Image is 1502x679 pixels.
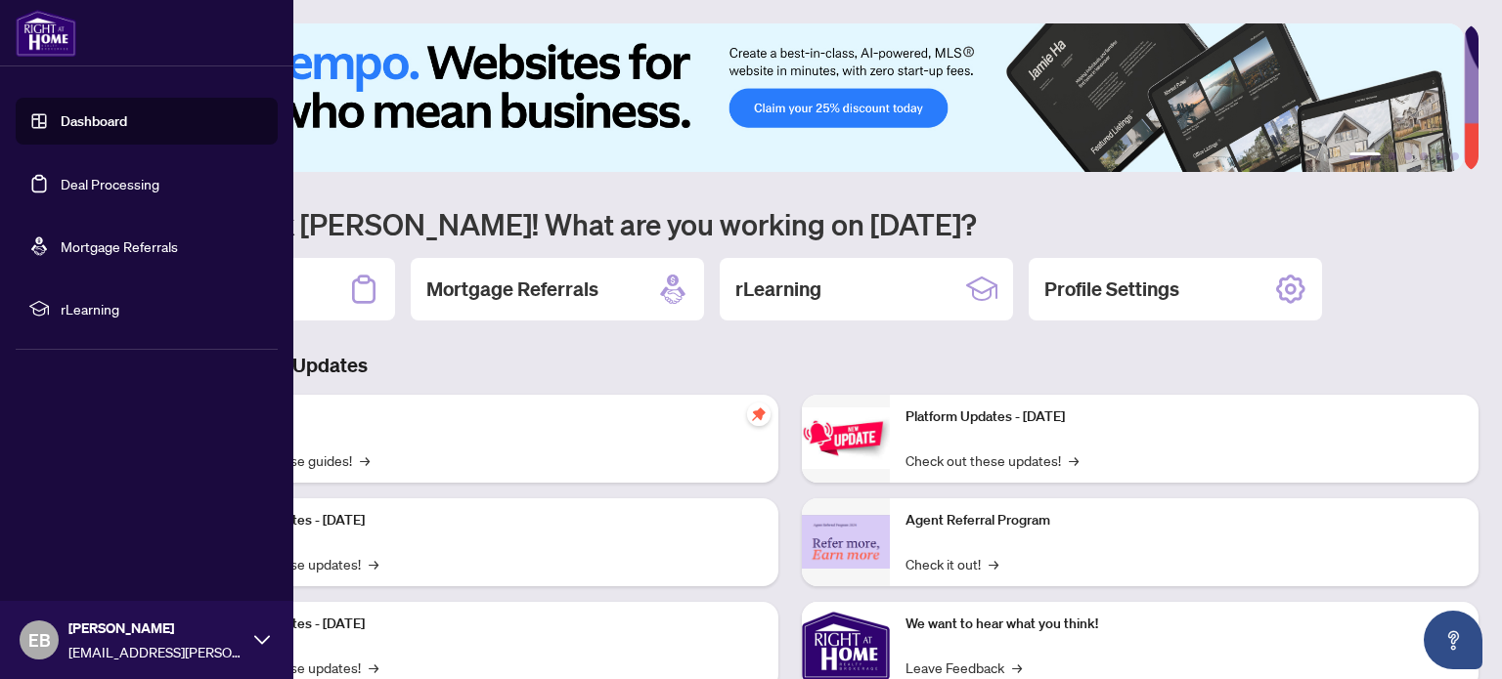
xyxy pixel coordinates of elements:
[360,449,370,471] span: →
[205,614,763,635] p: Platform Updates - [DATE]
[906,614,1463,635] p: We want to hear what you think!
[68,617,244,639] span: [PERSON_NAME]
[906,657,1022,678] a: Leave Feedback→
[989,553,998,574] span: →
[1069,449,1079,471] span: →
[102,352,1479,379] h3: Brokerage & Industry Updates
[28,626,51,654] span: EB
[61,237,178,255] a: Mortgage Referrals
[906,449,1079,471] a: Check out these updates!→
[369,553,378,574] span: →
[1044,276,1179,303] h2: Profile Settings
[1389,152,1396,160] button: 2
[61,112,127,130] a: Dashboard
[61,298,264,319] span: rLearning
[1404,152,1412,160] button: 3
[1349,152,1381,160] button: 1
[426,276,598,303] h2: Mortgage Referrals
[1436,152,1443,160] button: 5
[1012,657,1022,678] span: →
[906,553,998,574] a: Check it out!→
[102,205,1479,242] h1: Welcome back [PERSON_NAME]! What are you working on [DATE]?
[1451,152,1459,160] button: 6
[906,406,1463,428] p: Platform Updates - [DATE]
[735,276,821,303] h2: rLearning
[369,657,378,678] span: →
[906,510,1463,531] p: Agent Referral Program
[802,515,890,569] img: Agent Referral Program
[205,510,763,531] p: Platform Updates - [DATE]
[68,641,244,662] span: [EMAIL_ADDRESS][PERSON_NAME][DOMAIN_NAME]
[102,23,1464,172] img: Slide 0
[747,403,771,426] span: pushpin
[16,10,76,57] img: logo
[802,407,890,469] img: Platform Updates - June 23, 2025
[205,406,763,428] p: Self-Help
[61,175,159,192] a: Deal Processing
[1420,152,1428,160] button: 4
[1424,611,1482,669] button: Open asap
